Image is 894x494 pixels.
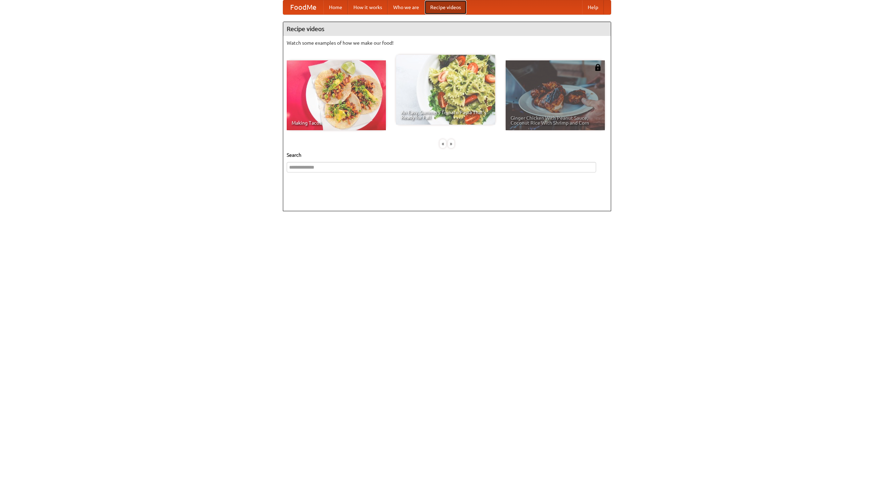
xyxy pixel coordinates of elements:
div: « [440,139,446,148]
div: » [448,139,454,148]
h5: Search [287,152,607,158]
a: Help [582,0,604,14]
a: How it works [348,0,388,14]
span: An Easy, Summery Tomato Pasta That's Ready for Fall [401,110,490,120]
a: FoodMe [283,0,323,14]
a: Who we are [388,0,425,14]
a: Home [323,0,348,14]
a: Recipe videos [425,0,467,14]
p: Watch some examples of how we make our food! [287,39,607,46]
span: Making Tacos [292,120,381,125]
a: An Easy, Summery Tomato Pasta That's Ready for Fall [396,55,495,125]
a: Making Tacos [287,60,386,130]
img: 483408.png [594,64,601,71]
h4: Recipe videos [283,22,611,36]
